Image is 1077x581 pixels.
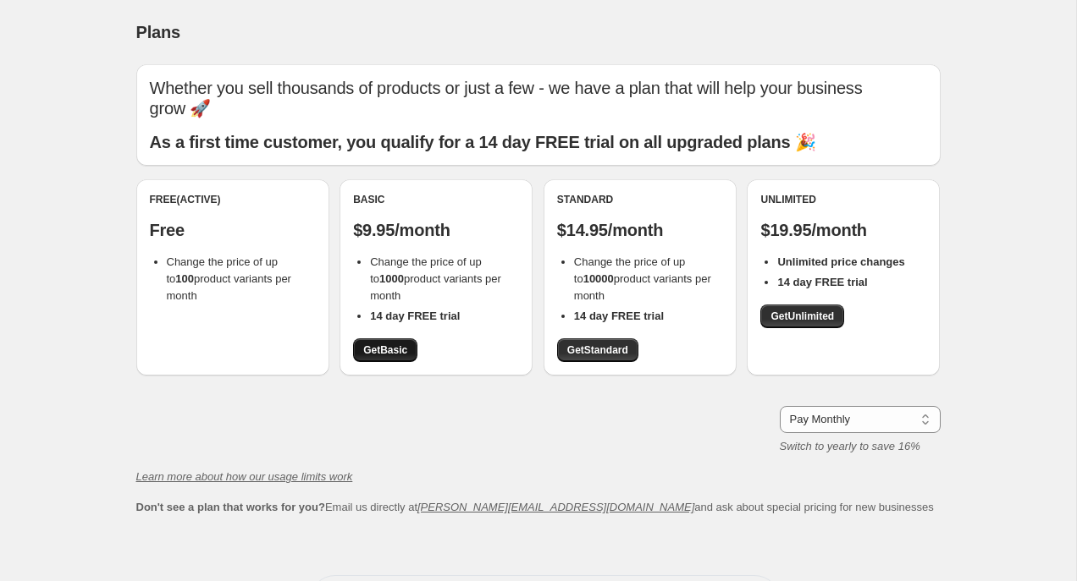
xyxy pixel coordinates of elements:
[150,78,927,118] p: Whether you sell thousands of products or just a few - we have a plan that will help your busines...
[136,470,353,483] a: Learn more about how our usage limits work
[363,343,407,357] span: Get Basic
[150,220,316,240] p: Free
[760,220,926,240] p: $19.95/month
[770,310,834,323] span: Get Unlimited
[353,338,417,362] a: GetBasic
[370,310,460,322] b: 14 day FREE trial
[760,193,926,206] div: Unlimited
[777,276,867,288] b: 14 day FREE trial
[417,501,694,513] a: [PERSON_NAME][EMAIL_ADDRESS][DOMAIN_NAME]
[574,310,664,322] b: 14 day FREE trial
[557,193,723,206] div: Standard
[136,501,325,513] b: Don't see a plan that works for you?
[780,440,920,452] i: Switch to yearly to save 16%
[136,23,180,41] span: Plans
[353,220,519,240] p: $9.95/month
[760,304,844,328] a: GetUnlimited
[175,272,194,285] b: 100
[567,343,628,357] span: Get Standard
[353,193,519,206] div: Basic
[777,255,904,268] b: Unlimited price changes
[136,501,934,513] span: Email us directly at and ask about special pricing for new businesses
[557,338,638,362] a: GetStandard
[379,272,404,285] b: 1000
[150,193,316,206] div: Free (Active)
[150,133,816,151] b: As a first time customer, you qualify for a 14 day FREE trial on all upgraded plans 🎉
[370,255,501,302] span: Change the price of up to product variants per month
[167,255,291,302] span: Change the price of up to product variants per month
[583,272,614,285] b: 10000
[574,255,711,302] span: Change the price of up to product variants per month
[557,220,723,240] p: $14.95/month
